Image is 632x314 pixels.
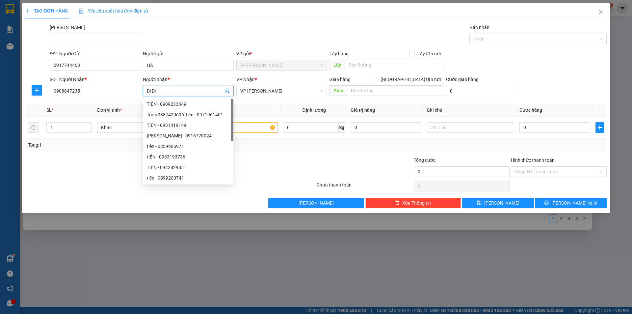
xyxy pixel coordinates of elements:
[484,199,519,207] span: [PERSON_NAME]
[596,125,604,130] span: plus
[329,51,349,56] span: Lấy hàng
[345,60,443,70] input: Dọc đường
[147,143,229,150] div: tiến - 0339906971
[365,198,461,208] button: deleteXóa Thông tin
[462,198,534,208] button: save[PERSON_NAME]
[595,122,604,133] button: plus
[143,141,233,152] div: tiến - 0339906971
[414,157,435,163] span: Tổng cước
[268,198,364,208] button: [PERSON_NAME]
[147,153,229,160] div: tIẾN - 0933193736
[351,107,375,113] span: Giá trị hàng
[143,99,233,109] div: TIẾN - 0989233349
[143,152,233,162] div: tIẾN - 0933193736
[101,123,181,132] span: Khác
[46,107,52,113] span: SL
[32,88,42,93] span: plus
[511,157,555,163] label: Hình thức thanh toán
[50,76,140,83] div: SĐT Người Nhận
[446,77,479,82] label: Cước giao hàng
[427,122,514,133] input: Ghi Chú
[50,25,85,30] label: Mã ĐH
[598,10,603,15] span: close
[551,199,597,207] span: [PERSON_NAME] và In
[25,8,68,14] span: TẠO ĐƠN HÀNG
[143,162,233,173] div: TIẾN - 0942829851
[28,141,244,149] div: Tổng: 1
[351,122,421,133] input: 0
[32,85,42,96] button: plus
[25,9,30,13] span: plus
[240,86,323,96] span: VP Phạm Ngũ Lão
[519,107,542,113] span: Cước hàng
[329,77,351,82] span: Giao hàng
[143,120,233,130] div: TIẾN - 0931419149
[395,200,400,206] span: delete
[415,50,443,57] span: Lấy tận nơi
[299,199,334,207] span: [PERSON_NAME]
[236,50,327,57] div: VP gửi
[329,85,347,96] span: Giao
[143,109,233,120] div: Trúc/0387420696 Tiến - 0971961401
[544,200,549,206] span: printer
[303,107,326,113] span: Định lượng
[28,122,39,133] button: delete
[329,60,345,70] span: Lấy
[378,76,443,83] span: [GEOGRAPHIC_DATA] tận nơi
[97,107,122,113] span: Đơn vị tính
[347,85,443,96] input: Dọc đường
[402,199,431,207] span: Xóa Thông tin
[240,60,323,70] span: VP Phan Thiết
[147,122,229,129] div: TIẾN - 0931419149
[224,88,230,94] span: user-add
[50,50,140,57] div: SĐT Người Gửi
[50,34,140,44] input: Mã ĐH
[143,173,233,183] div: tiến - 0899200741
[143,76,233,83] div: Người nhận
[147,174,229,182] div: tiến - 0899200741
[469,25,489,30] label: Gán nhãn
[477,200,482,206] span: save
[190,122,277,133] input: VD: Bàn, Ghế
[424,104,517,117] th: Ghi chú
[79,8,148,14] span: Yêu cầu xuất hóa đơn điện tử
[147,100,229,108] div: TIẾN - 0989233349
[236,77,255,82] span: VP Nhận
[147,132,229,139] div: [PERSON_NAME] - 0916770024
[339,122,345,133] span: kg
[79,9,84,14] img: icon
[143,130,233,141] div: TRẦN TIẾN - 0916770024
[316,181,413,193] div: Chưa thanh toán
[147,164,229,171] div: TIẾN - 0942829851
[535,198,607,208] button: printer[PERSON_NAME] và In
[147,111,229,118] div: Trúc/0387420696 Tiến - 0971961401
[143,50,233,57] div: Người gửi
[592,3,610,22] button: Close
[446,86,513,96] input: Cước giao hàng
